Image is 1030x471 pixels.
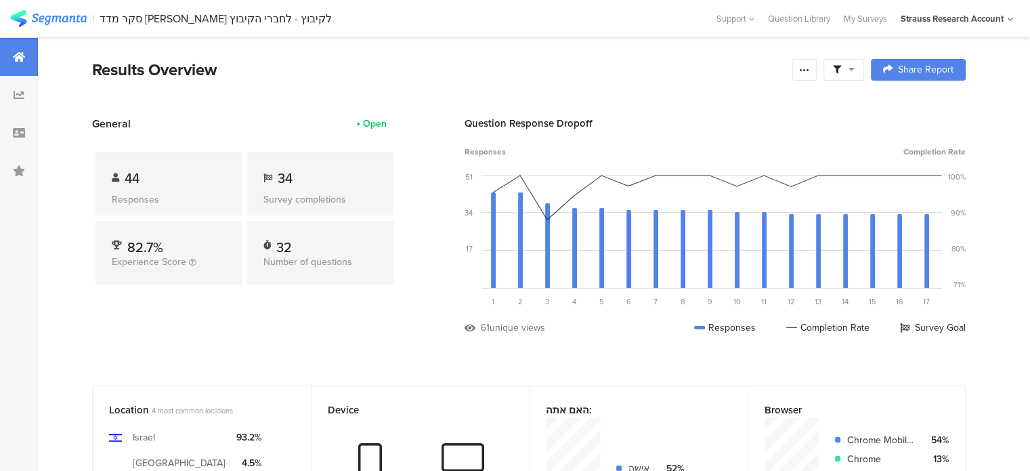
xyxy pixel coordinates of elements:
[236,456,261,470] div: 4.5%
[466,243,473,254] div: 17
[815,296,821,307] span: 13
[100,12,332,25] div: סקר מדד [PERSON_NAME] לקיבוץ - לחברי הקיבוץ
[847,433,915,447] div: Chrome Mobile WebView
[276,237,292,251] div: 32
[328,403,491,417] div: Device
[898,65,953,75] span: Share Report
[716,8,754,29] div: Support
[127,237,163,258] span: 82.7%
[465,146,506,158] span: Responses
[490,321,545,335] div: unique views
[492,296,494,307] span: 1
[903,146,966,158] span: Completion Rate
[733,296,741,307] span: 10
[465,171,473,182] div: 51
[481,321,490,335] div: 61
[363,117,387,131] div: Open
[92,116,131,131] span: General
[236,430,261,445] div: 93.2%
[278,168,293,188] span: 34
[518,296,523,307] span: 2
[133,456,226,470] div: [GEOGRAPHIC_DATA]
[951,207,966,218] div: 90%
[653,296,658,307] span: 7
[708,296,712,307] span: 9
[109,403,272,417] div: Location
[10,10,87,27] img: segmanta logo
[923,296,930,307] span: 17
[761,12,837,25] a: Question Library
[765,403,927,417] div: Browser
[263,192,377,207] div: Survey completions
[465,207,473,218] div: 34
[545,296,549,307] span: 3
[925,433,949,447] div: 54%
[133,430,155,445] div: Israel
[465,116,966,131] div: Question Response Dropoff
[896,296,903,307] span: 16
[847,452,915,466] div: Chrome
[788,296,795,307] span: 12
[951,243,966,254] div: 80%
[125,168,140,188] span: 44
[925,452,949,466] div: 13%
[786,321,870,335] div: Completion Rate
[869,296,876,307] span: 15
[546,403,709,417] div: האם אתה:
[263,255,352,269] span: Number of questions
[948,171,966,182] div: 100%
[837,12,894,25] a: My Surveys
[694,321,756,335] div: Responses
[572,296,576,307] span: 4
[112,255,186,269] span: Experience Score
[681,296,685,307] span: 8
[953,279,966,290] div: 71%
[626,296,631,307] span: 6
[92,58,786,82] div: Results Overview
[761,296,767,307] span: 11
[152,405,233,416] span: 4 most common locations
[842,296,849,307] span: 14
[599,296,604,307] span: 5
[900,321,966,335] div: Survey Goal
[92,11,94,26] div: |
[901,12,1004,25] div: Strauss Research Account
[112,192,226,207] div: Responses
